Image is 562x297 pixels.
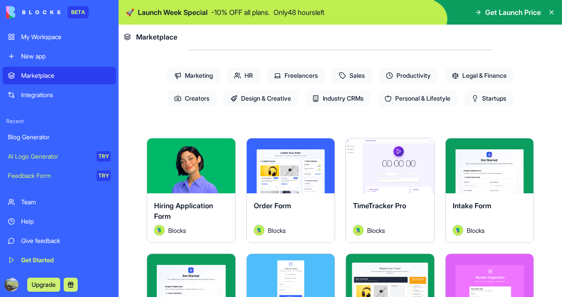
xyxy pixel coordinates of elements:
img: Avatar [154,225,165,235]
span: Launch Week Special [138,7,208,18]
span: Marketing [167,68,220,83]
a: Help [3,213,116,230]
a: Upgrade [27,280,60,289]
a: TimeTracker ProAvatarBlocks [346,138,435,243]
a: Get Started [3,251,116,269]
a: Intake FormAvatarBlocks [445,138,534,243]
span: Get Launch Price [485,7,541,18]
a: AI Logo GeneratorTRY [3,148,116,165]
div: Integrations [21,91,111,99]
p: Only 48 hours left [274,7,324,18]
a: Give feedback [3,232,116,250]
a: Marketplace [3,67,116,84]
div: My Workspace [21,33,111,41]
div: Marketplace [21,71,111,80]
span: Industry CRMs [305,91,371,106]
a: BETA [6,6,89,18]
span: Freelancers [267,68,325,83]
div: Blog Generator [8,133,111,141]
span: Intake Form [453,201,491,210]
span: Productivity [379,68,438,83]
div: Give feedback [21,236,111,245]
div: TRY [97,151,111,162]
span: HR [227,68,260,83]
div: Feedback Form [8,171,90,180]
a: New app [3,47,116,65]
div: Team [21,198,111,206]
span: Blocks [268,226,286,235]
div: AI Logo Generator [8,152,90,161]
div: New app [21,52,111,61]
span: Sales [332,68,372,83]
a: Blog Generator [3,128,116,146]
span: Legal & Finance [445,68,514,83]
div: BETA [68,6,89,18]
span: Design & Creative [223,91,298,106]
div: Get Started [21,256,111,264]
div: TRY [97,170,111,181]
span: Blocks [168,226,186,235]
a: Feedback FormTRY [3,167,116,185]
div: Help [21,217,111,226]
img: ACg8ocJh3mde-QdSEza-D8CIlKt1reGZdLNdU-SppRPZ8_r_0WA5aDvmoQ=s96-c [4,278,18,292]
span: Personal & Lifestyle [378,91,458,106]
span: Blocks [467,226,485,235]
span: Recent [3,118,116,125]
button: Upgrade [27,278,60,292]
img: logo [6,6,61,18]
a: My Workspace [3,28,116,46]
img: Avatar [353,225,364,235]
span: Creators [167,91,216,106]
a: Team [3,193,116,211]
span: 🚀 [126,7,134,18]
span: Startups [465,91,513,106]
img: Avatar [453,225,463,235]
p: - 10 % OFF all plans. [211,7,270,18]
a: Integrations [3,86,116,104]
span: Order Form [254,201,291,210]
span: TimeTracker Pro [353,201,406,210]
span: Hiring Application Form [154,201,213,221]
a: Hiring Application FormAvatarBlocks [147,138,236,243]
img: Avatar [254,225,264,235]
span: Blocks [367,226,385,235]
a: Order FormAvatarBlocks [246,138,335,243]
span: Marketplace [136,32,177,42]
